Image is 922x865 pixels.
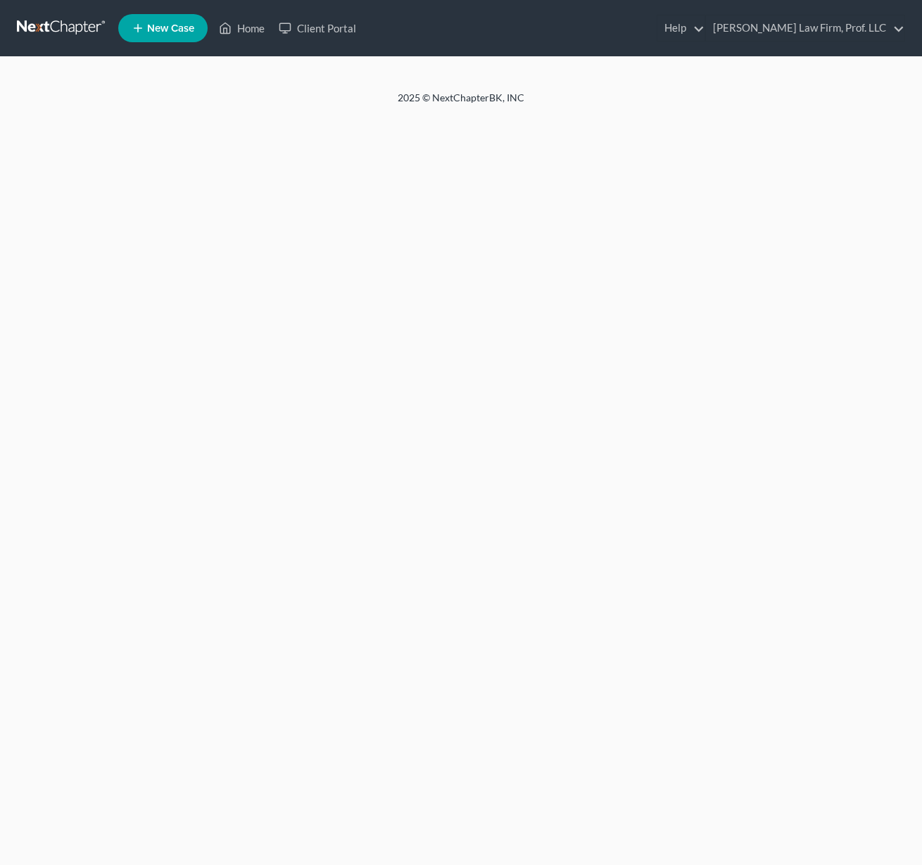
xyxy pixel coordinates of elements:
a: Home [212,15,272,41]
new-legal-case-button: New Case [118,14,208,42]
a: Client Portal [272,15,363,41]
div: 2025 © NextChapterBK, INC [60,91,862,116]
a: [PERSON_NAME] Law Firm, Prof. LLC [706,15,904,41]
a: Help [657,15,705,41]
